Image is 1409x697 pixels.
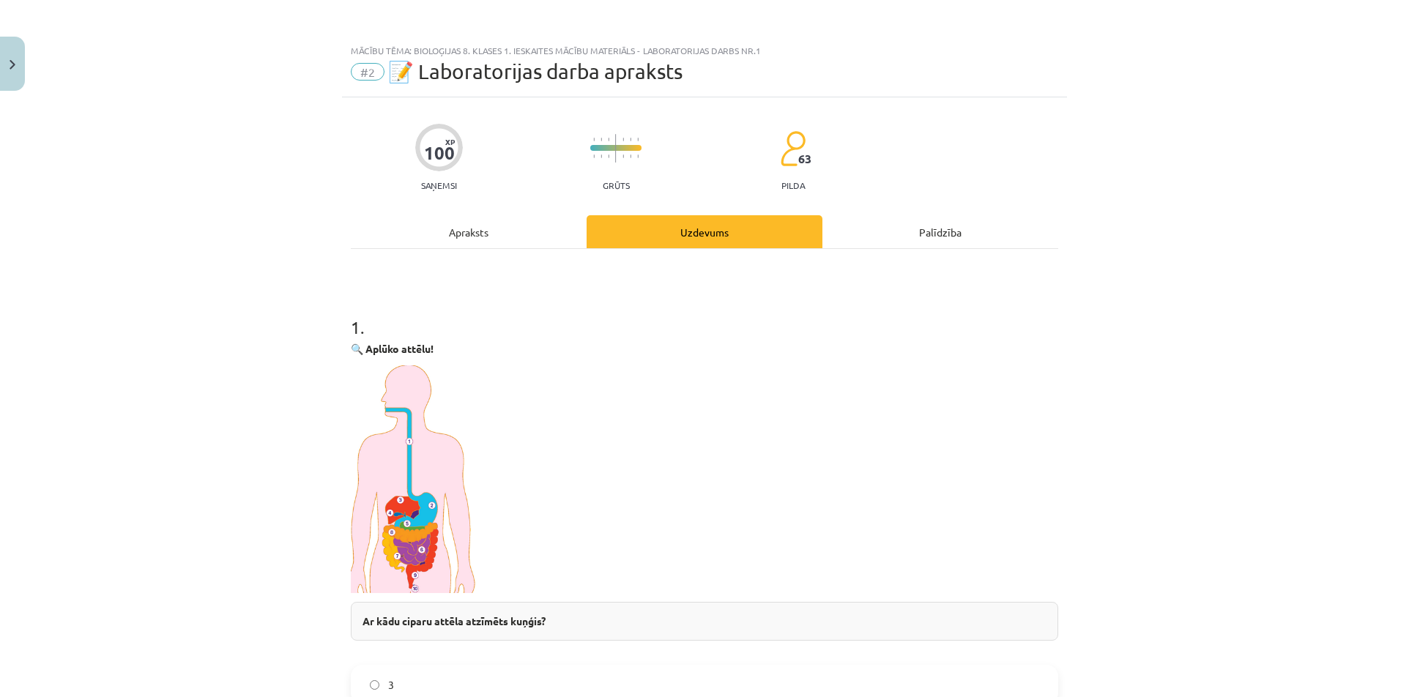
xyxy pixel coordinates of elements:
div: Apraksts [351,215,587,248]
img: icon-short-line-57e1e144782c952c97e751825c79c345078a6d821885a25fce030b3d8c18986b.svg [622,138,624,141]
img: icon-short-line-57e1e144782c952c97e751825c79c345078a6d821885a25fce030b3d8c18986b.svg [630,154,631,158]
span: #2 [351,63,384,81]
div: Mācību tēma: Bioloģijas 8. klases 1. ieskaites mācību materiāls - laboratorijas darbs nr.1 [351,45,1058,56]
img: icon-short-line-57e1e144782c952c97e751825c79c345078a6d821885a25fce030b3d8c18986b.svg [601,154,602,158]
img: icon-close-lesson-0947bae3869378f0d4975bcd49f059093ad1ed9edebbc8119c70593378902aed.svg [10,60,15,70]
img: icon-short-line-57e1e144782c952c97e751825c79c345078a6d821885a25fce030b3d8c18986b.svg [593,154,595,158]
img: icon-long-line-d9ea69661e0d244f92f715978eff75569469978d946b2353a9bb055b3ed8787d.svg [615,134,617,163]
p: pilda [781,180,805,190]
img: icon-short-line-57e1e144782c952c97e751825c79c345078a6d821885a25fce030b3d8c18986b.svg [593,138,595,141]
img: icon-short-line-57e1e144782c952c97e751825c79c345078a6d821885a25fce030b3d8c18986b.svg [608,154,609,158]
p: Saņemsi [415,180,463,190]
img: icon-short-line-57e1e144782c952c97e751825c79c345078a6d821885a25fce030b3d8c18986b.svg [630,138,631,141]
img: icon-short-line-57e1e144782c952c97e751825c79c345078a6d821885a25fce030b3d8c18986b.svg [622,154,624,158]
span: 3 [388,677,394,693]
img: icon-short-line-57e1e144782c952c97e751825c79c345078a6d821885a25fce030b3d8c18986b.svg [601,138,602,141]
div: Palīdzība [822,215,1058,248]
img: icon-short-line-57e1e144782c952c97e751825c79c345078a6d821885a25fce030b3d8c18986b.svg [608,138,609,141]
span: 63 [798,152,811,165]
h1: 1 . [351,291,1058,337]
span: XP [445,138,455,146]
img: students-c634bb4e5e11cddfef0936a35e636f08e4e9abd3cc4e673bd6f9a4125e45ecb1.svg [780,130,806,167]
strong: Ar kādu ciparu attēla atzīmēts kuņģis? [363,614,546,627]
div: 100 [424,143,455,163]
strong: 🔍 Aplūko attēlu! [351,342,434,355]
img: icon-short-line-57e1e144782c952c97e751825c79c345078a6d821885a25fce030b3d8c18986b.svg [637,138,639,141]
input: 3 [370,680,379,690]
span: 📝 Laboratorijas darba apraksts [388,59,683,83]
p: Grūts [603,180,630,190]
div: Uzdevums [587,215,822,248]
img: icon-short-line-57e1e144782c952c97e751825c79c345078a6d821885a25fce030b3d8c18986b.svg [637,154,639,158]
